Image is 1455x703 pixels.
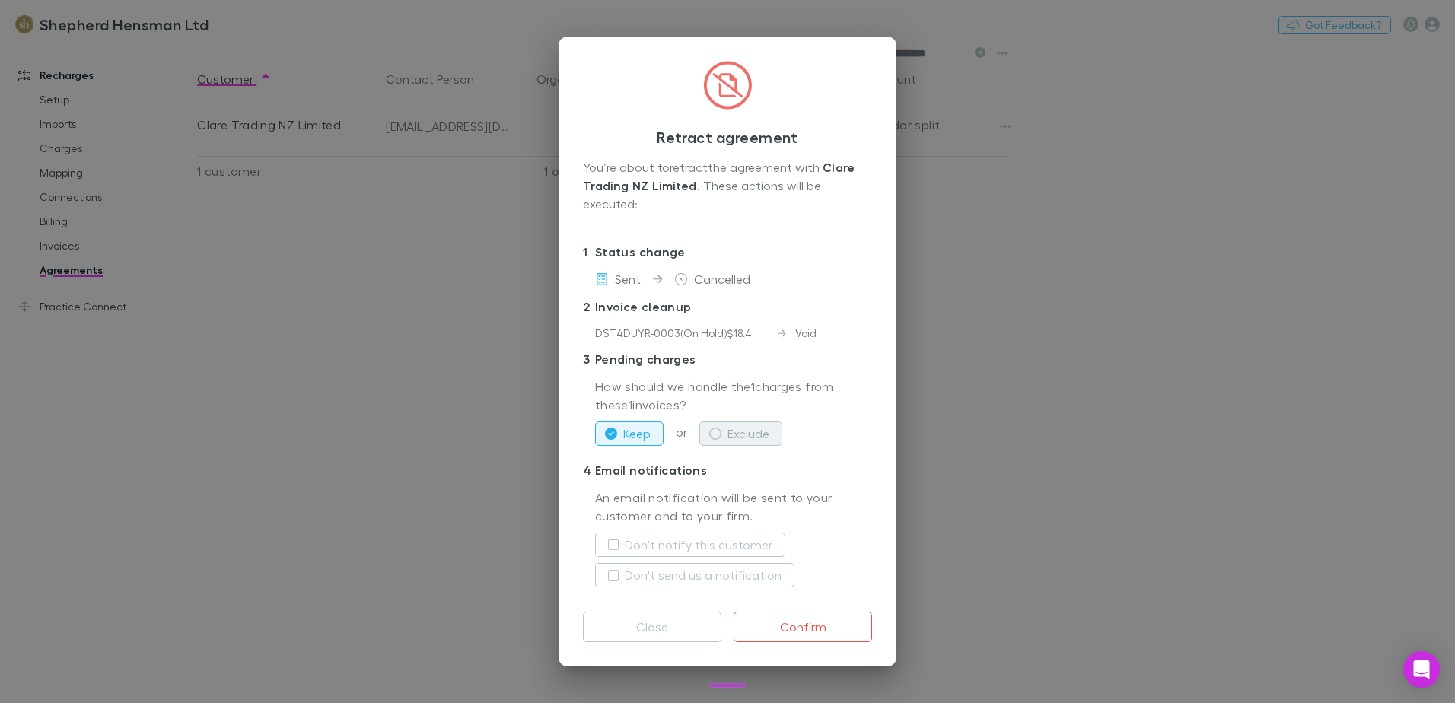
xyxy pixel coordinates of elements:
div: Open Intercom Messenger [1403,651,1440,688]
p: Status change [583,240,872,264]
div: 4 [583,461,595,479]
button: Keep [595,421,664,446]
p: Invoice cleanup [583,294,872,319]
p: Pending charges [583,347,872,371]
div: 3 [583,350,595,368]
div: You’re about to retract the agreement with . These actions will be executed: [583,158,872,215]
button: Don't notify this customer [595,533,785,557]
button: Close [583,612,721,642]
p: How should we handle the 1 charges from these 1 invoices? [595,377,872,415]
p: Email notifications [583,458,872,482]
span: or [664,425,699,439]
button: Don't send us a notification [595,563,794,587]
span: Cancelled [694,272,750,286]
span: Sent [615,272,641,286]
img: svg%3e [703,61,752,110]
p: An email notification will be sent to your customer and to your firm. [595,488,872,526]
h3: Retract agreement [583,128,872,146]
div: 1 [583,243,595,261]
div: 2 [583,297,595,316]
label: Don't send us a notification [625,566,782,584]
div: Void [778,325,817,341]
button: Exclude [699,421,782,446]
label: Don't notify this customer [625,536,772,554]
div: DST4DUYR-0003 ( On Hold ) $18.4 [595,325,778,341]
button: Confirm [734,612,872,642]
